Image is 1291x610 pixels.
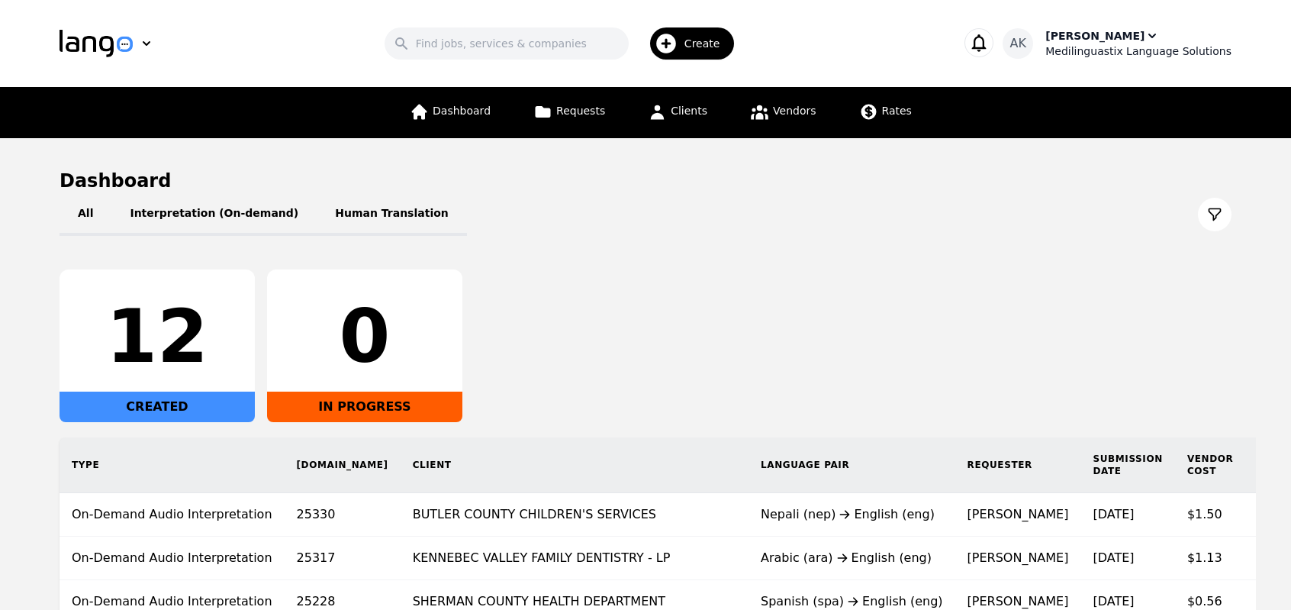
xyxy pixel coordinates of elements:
[1080,437,1174,493] th: Submission Date
[1045,28,1145,44] div: [PERSON_NAME]
[279,300,450,373] div: 0
[285,437,401,493] th: [DOMAIN_NAME]
[111,193,317,236] button: Interpretation (On-demand)
[60,193,111,236] button: All
[385,27,629,60] input: Find jobs, services & companies
[60,437,285,493] th: Type
[60,493,285,537] td: On-Demand Audio Interpretation
[761,505,943,524] div: Nepali (nep) English (eng)
[639,87,716,138] a: Clients
[1093,507,1134,521] time: [DATE]
[60,392,255,422] div: CREATED
[1003,28,1231,59] button: AK[PERSON_NAME]Medilinguastix Language Solutions
[60,537,285,580] td: On-Demand Audio Interpretation
[749,437,955,493] th: Language Pair
[524,87,614,138] a: Requests
[629,21,744,66] button: Create
[317,193,467,236] button: Human Translation
[850,87,921,138] a: Rates
[741,87,825,138] a: Vendors
[671,105,707,117] span: Clients
[955,537,1081,580] td: [PERSON_NAME]
[433,105,491,117] span: Dashboard
[60,30,133,57] img: Logo
[955,493,1081,537] td: [PERSON_NAME]
[761,549,943,567] div: Arabic (ara) English (eng)
[285,493,401,537] td: 25330
[684,36,731,51] span: Create
[1175,437,1246,493] th: Vendor Cost
[1198,198,1231,231] button: Filter
[401,493,749,537] td: BUTLER COUNTY CHILDREN'S SERVICES
[1093,550,1134,565] time: [DATE]
[60,169,1231,193] h1: Dashboard
[267,392,462,422] div: IN PROGRESS
[72,300,243,373] div: 12
[1175,537,1246,580] td: $1.13
[1045,44,1231,59] div: Medilinguastix Language Solutions
[773,105,816,117] span: Vendors
[285,537,401,580] td: 25317
[1175,493,1246,537] td: $1.50
[401,537,749,580] td: KENNEBEC VALLEY FAMILY DENTISTRY - LP
[882,105,912,117] span: Rates
[1093,594,1134,608] time: [DATE]
[1010,34,1026,53] span: AK
[955,437,1081,493] th: Requester
[401,87,500,138] a: Dashboard
[401,437,749,493] th: Client
[556,105,605,117] span: Requests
